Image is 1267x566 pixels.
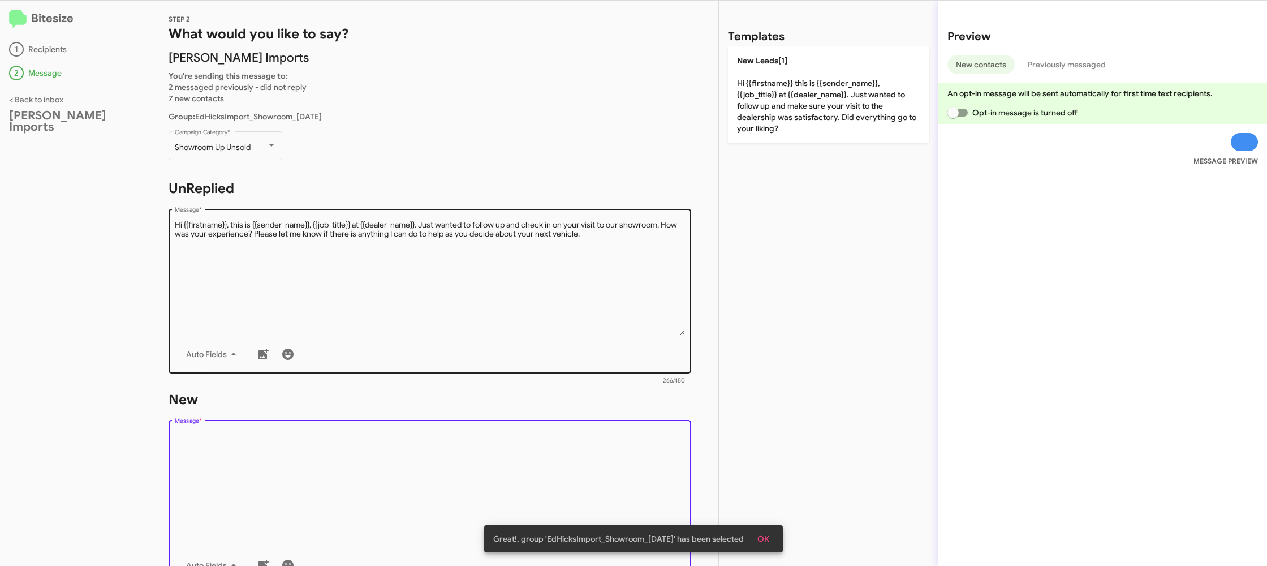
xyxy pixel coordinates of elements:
p: [PERSON_NAME] Imports [169,52,691,63]
p: An opt-in message will be sent automatically for first time text recipients. [947,88,1258,99]
div: Message [9,66,132,80]
button: New contacts [947,55,1015,74]
span: 2 messaged previously - did not reply [169,82,307,92]
p: Hi {{firstname}} this is {{sender_name}}, {{job_title}} at {{dealer_name}}. Just wanted to follow... [728,46,929,143]
span: Auto Fields [186,344,240,365]
h2: Preview [947,28,1258,46]
b: Group: [169,112,195,122]
span: STEP 2 [169,15,190,23]
span: EdHicksImport_Showroom_[DATE] [169,112,322,122]
span: New Leads[1] [737,55,787,66]
span: OK [757,529,769,549]
h2: Templates [728,28,785,46]
b: You're sending this message to: [169,71,288,81]
button: OK [748,529,778,549]
h1: UnReplied [169,179,691,198]
span: New contacts [956,55,1006,74]
span: Previously messaged [1028,55,1106,74]
div: 2 [9,66,24,80]
mat-hint: 266/450 [663,378,685,384]
span: Great!, group 'EdHicksImport_Showroom_[DATE]' has been selected [493,533,744,544]
small: MESSAGE PREVIEW [1193,156,1258,167]
div: Recipients [9,42,132,57]
h2: Bitesize [9,10,132,28]
h1: What would you like to say? [169,25,691,43]
a: < Back to inbox [9,95,63,105]
h1: New [169,391,691,409]
div: [PERSON_NAME] Imports [9,110,132,132]
span: Opt-in message is turned off [972,106,1078,119]
img: logo-minimal.svg [9,10,27,28]
button: Auto Fields [177,344,249,365]
button: Previously messaged [1019,55,1114,74]
span: Showroom Up Unsold [175,142,251,152]
span: 7 new contacts [169,93,224,104]
div: 1 [9,42,24,57]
